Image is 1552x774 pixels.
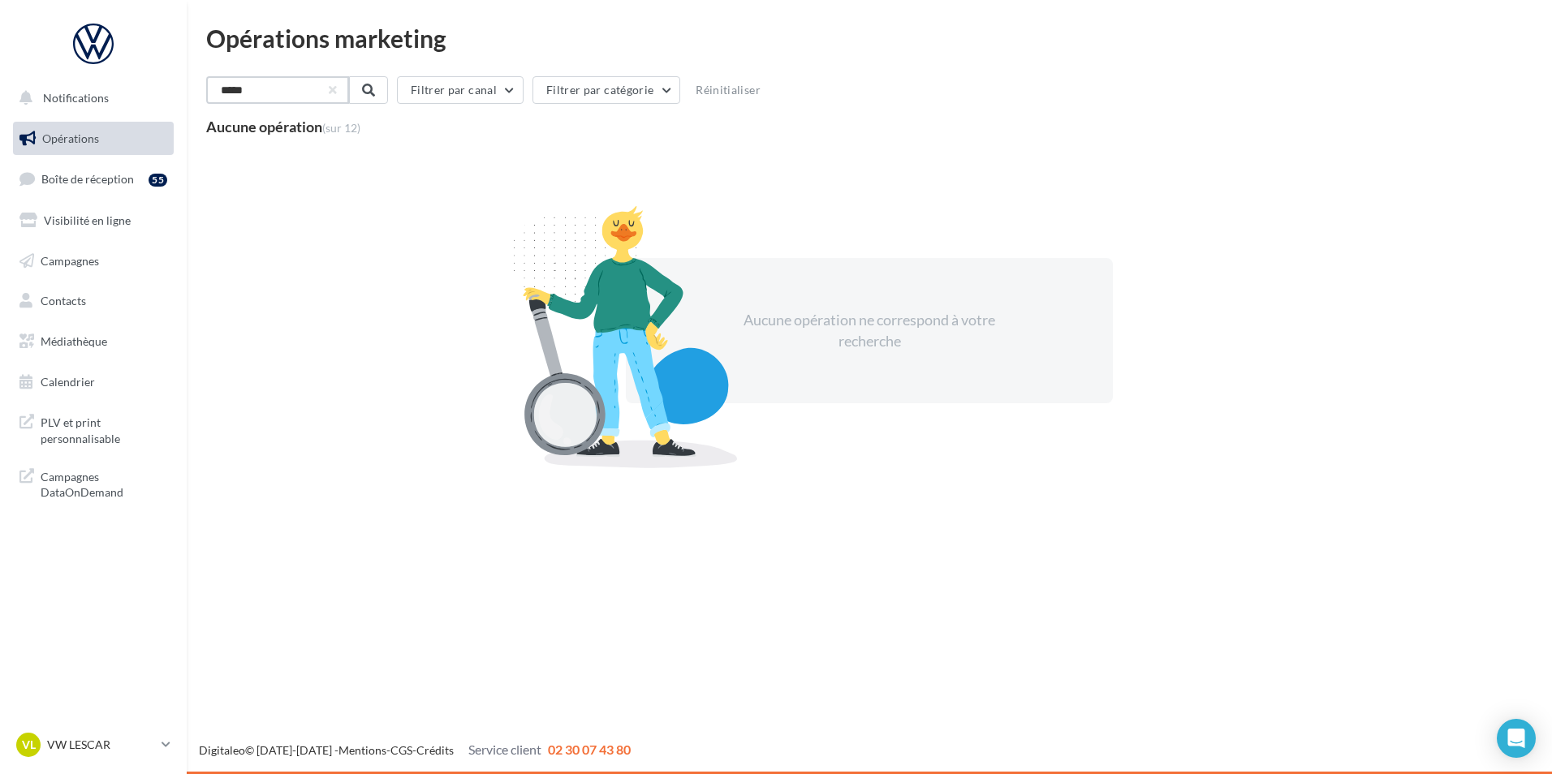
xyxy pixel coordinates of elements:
a: Visibilité en ligne [10,204,177,238]
div: Opérations marketing [206,26,1533,50]
span: Calendrier [41,375,95,389]
span: © [DATE]-[DATE] - - - [199,743,631,757]
p: VW LESCAR [47,737,155,753]
a: Boîte de réception55 [10,161,177,196]
span: (sur 12) [322,121,360,135]
button: Filtrer par canal [397,76,524,104]
a: Campagnes [10,244,177,278]
a: Mentions [338,743,386,757]
span: PLV et print personnalisable [41,411,167,446]
span: 02 30 07 43 80 [548,742,631,757]
a: Opérations [10,122,177,156]
span: Campagnes [41,253,99,267]
span: Notifications [43,91,109,105]
button: Filtrer par catégorie [532,76,680,104]
a: CGS [390,743,412,757]
span: Boîte de réception [41,172,134,186]
span: Campagnes DataOnDemand [41,466,167,501]
div: Open Intercom Messenger [1497,719,1536,758]
a: Contacts [10,284,177,318]
span: Opérations [42,131,99,145]
a: PLV et print personnalisable [10,405,177,453]
a: Médiathèque [10,325,177,359]
button: Notifications [10,81,170,115]
button: Réinitialiser [689,80,767,100]
span: Médiathèque [41,334,107,348]
a: Calendrier [10,365,177,399]
a: Digitaleo [199,743,245,757]
div: 55 [149,174,167,187]
a: Crédits [416,743,454,757]
div: Aucune opération [206,119,360,134]
span: VL [22,737,36,753]
a: Campagnes DataOnDemand [10,459,177,507]
span: Contacts [41,294,86,307]
div: Aucune opération ne correspond à votre recherche [730,310,1009,351]
span: Visibilité en ligne [44,213,131,227]
span: Service client [468,742,541,757]
a: VL VW LESCAR [13,729,174,760]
